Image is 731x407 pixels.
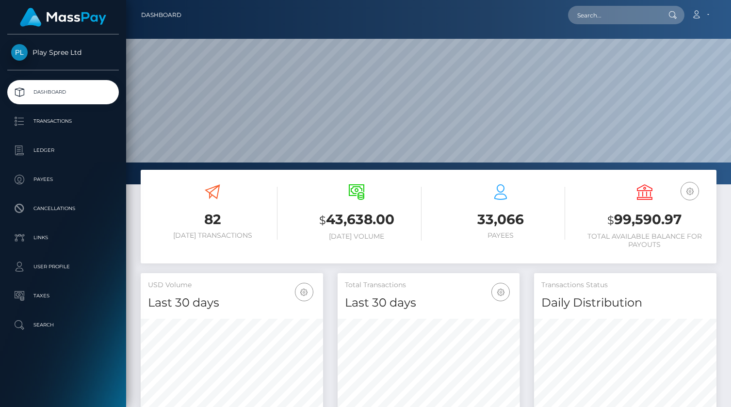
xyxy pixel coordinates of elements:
[11,318,115,332] p: Search
[7,284,119,308] a: Taxes
[7,167,119,192] a: Payees
[436,210,566,229] h3: 33,066
[292,232,422,241] h6: [DATE] Volume
[541,280,709,290] h5: Transactions Status
[7,80,119,104] a: Dashboard
[319,213,326,227] small: $
[148,210,277,229] h3: 82
[7,313,119,337] a: Search
[11,201,115,216] p: Cancellations
[7,138,119,163] a: Ledger
[141,5,181,25] a: Dashboard
[20,8,106,27] img: MassPay Logo
[580,210,709,230] h3: 99,590.97
[7,196,119,221] a: Cancellations
[148,280,316,290] h5: USD Volume
[148,294,316,311] h4: Last 30 days
[11,289,115,303] p: Taxes
[11,85,115,99] p: Dashboard
[7,109,119,133] a: Transactions
[11,44,28,61] img: Play Spree Ltd
[7,48,119,57] span: Play Spree Ltd
[345,280,513,290] h5: Total Transactions
[11,143,115,158] p: Ledger
[11,260,115,274] p: User Profile
[11,114,115,129] p: Transactions
[11,172,115,187] p: Payees
[436,231,566,240] h6: Payees
[11,230,115,245] p: Links
[7,226,119,250] a: Links
[292,210,422,230] h3: 43,638.00
[7,255,119,279] a: User Profile
[580,232,709,249] h6: Total Available Balance for Payouts
[148,231,277,240] h6: [DATE] Transactions
[568,6,659,24] input: Search...
[345,294,513,311] h4: Last 30 days
[541,294,709,311] h4: Daily Distribution
[607,213,614,227] small: $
